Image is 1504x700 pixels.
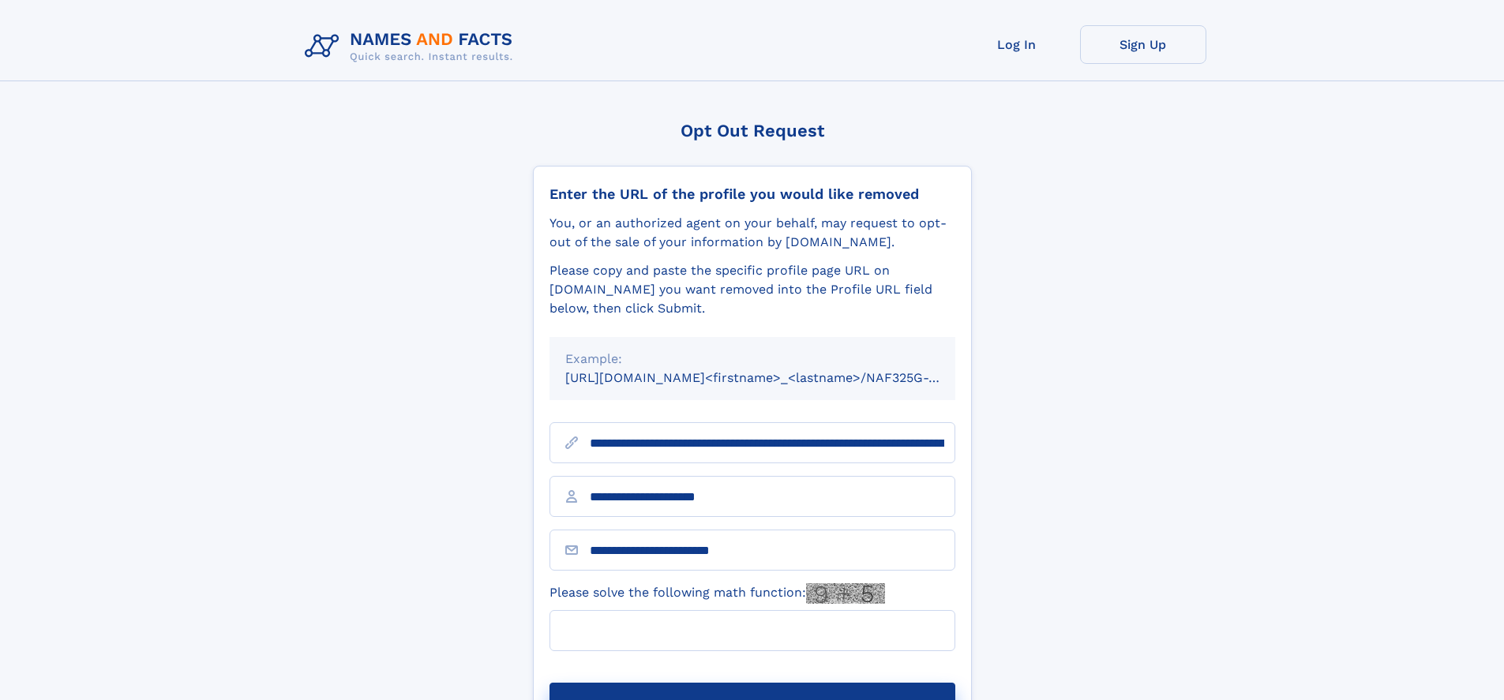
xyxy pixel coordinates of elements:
div: Enter the URL of the profile you would like removed [549,185,955,203]
a: Log In [954,25,1080,64]
div: You, or an authorized agent on your behalf, may request to opt-out of the sale of your informatio... [549,214,955,252]
label: Please solve the following math function: [549,583,885,604]
a: Sign Up [1080,25,1206,64]
div: Please copy and paste the specific profile page URL on [DOMAIN_NAME] you want removed into the Pr... [549,261,955,318]
div: Example: [565,350,940,369]
small: [URL][DOMAIN_NAME]<firstname>_<lastname>/NAF325G-xxxxxxxx [565,370,985,385]
img: Logo Names and Facts [298,25,526,68]
div: Opt Out Request [533,121,972,140]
